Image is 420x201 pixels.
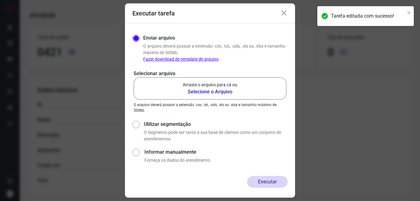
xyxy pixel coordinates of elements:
label: Informar manualmente [144,148,288,156]
h3: Executar tarefa [132,10,175,17]
label: Enviar arquivo [143,34,175,42]
button: Executar [247,176,288,188]
b: Selecione o Arquivo [183,88,237,96]
label: Utilizar segmentação [144,121,288,128]
p: O arquivo deverá possuir a extensão .csv, .txt, .ods, .xls ou .xlsx e tamanho máximo de 500kb. [134,102,286,113]
a: Fazer download de template de arquivo [143,57,219,62]
p: O arquivo deverá possuir a extensão .csv, .txt, .ods, .xls ou .xlsx e tamanho máximo de 500kb. [143,43,288,62]
p: Selecionar arquivo [134,70,286,77]
p: O Segmento pode ser tanto a sua base de clientes como um conjunto de atendimentos. [144,129,288,142]
button: close [407,9,411,16]
p: Arraste o arquivo para cá ou [183,82,237,88]
div: Tarefa editada com sucesso! [331,12,405,20]
p: Forneça os dados do atendimento. [144,157,288,164]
